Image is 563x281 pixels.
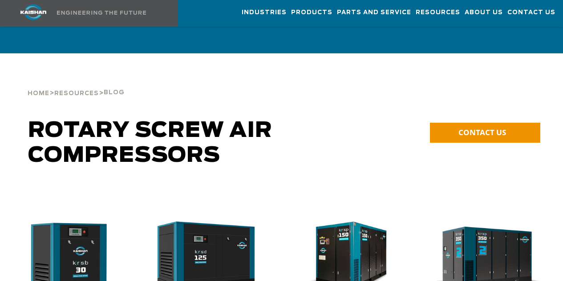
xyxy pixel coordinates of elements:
span: Resources [54,91,99,96]
a: Resources [54,89,99,97]
a: Home [28,89,49,97]
span: Rotary Screw Air Compressors [28,120,272,166]
span: Blog [104,90,125,96]
span: Products [291,8,332,18]
a: Contact Us [507,0,555,24]
img: Engineering the future [57,11,146,15]
span: Resources [416,8,460,18]
a: Industries [242,0,287,24]
a: Resources [416,0,460,24]
a: CONTACT US [430,123,540,143]
span: CONTACT US [458,127,506,137]
div: > > [28,67,125,100]
span: Home [28,91,49,96]
a: About Us [465,0,503,24]
a: Products [291,0,332,24]
span: Parts and Service [337,8,411,18]
span: Industries [242,8,287,18]
span: About Us [465,8,503,18]
a: Parts and Service [337,0,411,24]
span: Contact Us [507,8,555,18]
